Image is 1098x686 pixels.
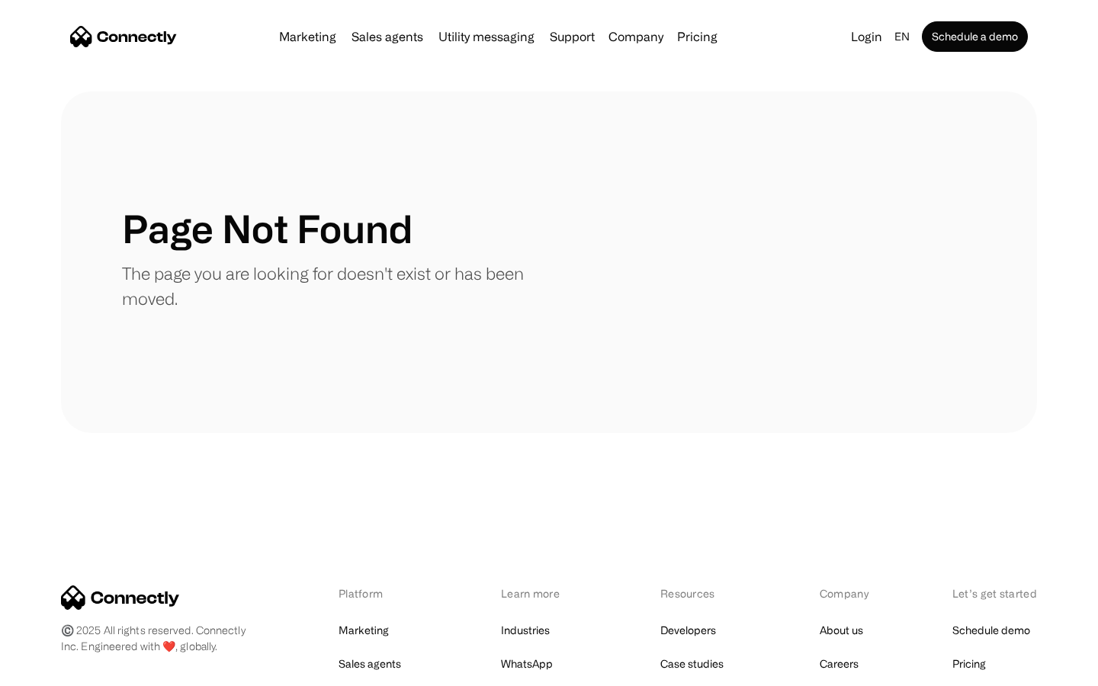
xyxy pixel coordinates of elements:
[660,585,740,601] div: Resources
[952,653,986,675] a: Pricing
[345,30,429,43] a: Sales agents
[660,653,724,675] a: Case studies
[608,26,663,47] div: Company
[339,620,389,641] a: Marketing
[273,30,342,43] a: Marketing
[339,585,422,601] div: Platform
[501,620,550,641] a: Industries
[501,653,553,675] a: WhatsApp
[122,206,413,252] h1: Page Not Found
[30,659,91,681] ul: Language list
[952,620,1030,641] a: Schedule demo
[820,653,859,675] a: Careers
[671,30,724,43] a: Pricing
[544,30,601,43] a: Support
[660,620,716,641] a: Developers
[894,26,910,47] div: en
[122,261,549,311] p: The page you are looking for doesn't exist or has been moved.
[952,585,1037,601] div: Let’s get started
[15,658,91,681] aside: Language selected: English
[845,26,888,47] a: Login
[339,653,401,675] a: Sales agents
[820,620,863,641] a: About us
[922,21,1028,52] a: Schedule a demo
[432,30,541,43] a: Utility messaging
[501,585,581,601] div: Learn more
[820,585,873,601] div: Company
